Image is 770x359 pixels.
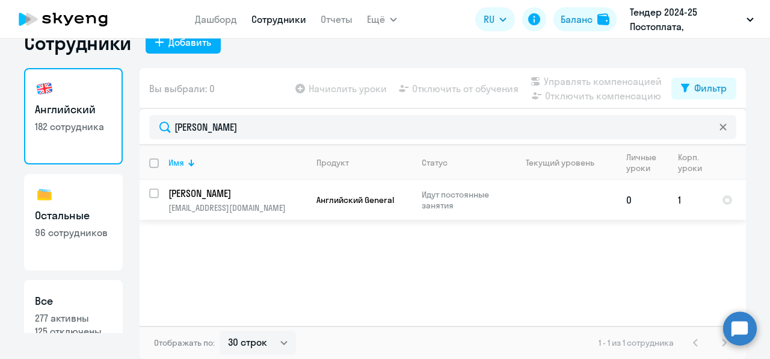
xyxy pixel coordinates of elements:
div: Личные уроки [626,152,657,173]
div: Баланс [561,12,593,27]
p: [PERSON_NAME] [168,187,304,200]
a: [PERSON_NAME] [168,187,306,200]
td: 1 [668,180,712,220]
p: 182 сотрудника [35,120,112,133]
button: Добавить [146,32,221,54]
span: Английский General [316,195,394,205]
div: Статус [422,157,504,168]
a: Отчеты [321,13,353,25]
button: Ещё [367,7,397,31]
div: Добавить [168,35,211,49]
h3: Все [35,293,112,309]
div: Корп. уроки [678,152,712,173]
div: Личные уроки [626,152,668,173]
h3: Английский [35,102,112,117]
img: english [35,79,54,98]
p: 125 отключены [35,325,112,338]
span: Ещё [367,12,385,27]
button: RU [475,7,515,31]
a: Английский182 сотрудника [24,68,123,164]
img: others [35,185,54,204]
button: Тендер 2024-25 Постоплата, [GEOGRAPHIC_DATA], ООО [624,5,760,34]
button: Фильтр [671,78,736,99]
p: 277 активны [35,311,112,325]
div: Продукт [316,157,349,168]
div: Фильтр [694,81,727,95]
span: Отображать по: [154,337,215,348]
p: 96 сотрудников [35,226,112,239]
input: Поиск по имени, email, продукту или статусу [149,115,736,139]
td: 0 [617,180,668,220]
span: RU [484,12,494,27]
a: Сотрудники [251,13,306,25]
a: Дашборд [195,13,237,25]
button: Балансbalance [553,7,617,31]
div: Текущий уровень [526,157,594,168]
div: Текущий уровень [514,157,616,168]
p: Идут постоянные занятия [422,189,504,211]
img: balance [597,13,609,25]
p: [EMAIL_ADDRESS][DOMAIN_NAME] [168,202,306,213]
p: Тендер 2024-25 Постоплата, [GEOGRAPHIC_DATA], ООО [630,5,742,34]
span: Вы выбрали: 0 [149,81,215,96]
div: Имя [168,157,306,168]
span: 1 - 1 из 1 сотрудника [599,337,674,348]
div: Имя [168,157,184,168]
a: Остальные96 сотрудников [24,174,123,270]
div: Продукт [316,157,411,168]
div: Корп. уроки [678,152,702,173]
h3: Остальные [35,208,112,223]
div: Статус [422,157,448,168]
h1: Сотрудники [24,31,131,55]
